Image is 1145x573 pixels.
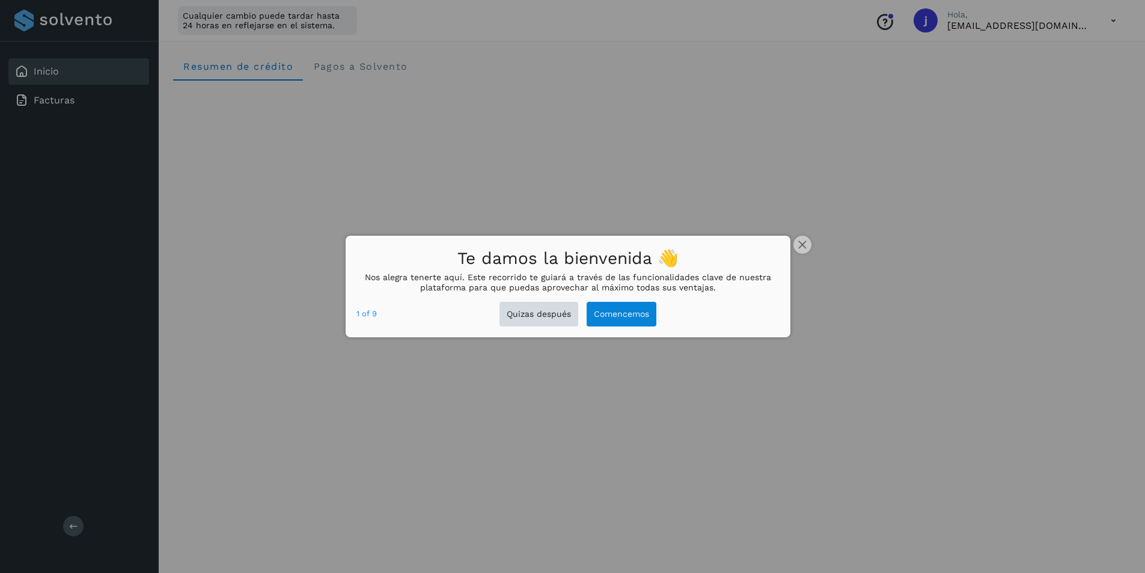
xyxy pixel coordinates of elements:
[346,236,790,337] div: Te damos la bienvenida 👋Nos alegra tenerte aquí. Este recorrido te guiará a través de las funcion...
[793,236,811,254] button: close,
[499,302,578,326] button: Quizas después
[587,302,656,326] button: Comencemos
[356,307,377,320] div: 1 of 9
[356,272,780,293] p: Nos alegra tenerte aquí. Este recorrido te guiará a través de las funcionalidades clave de nuestr...
[356,245,780,272] h1: Te damos la bienvenida 👋
[356,307,377,320] div: step 1 of 9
